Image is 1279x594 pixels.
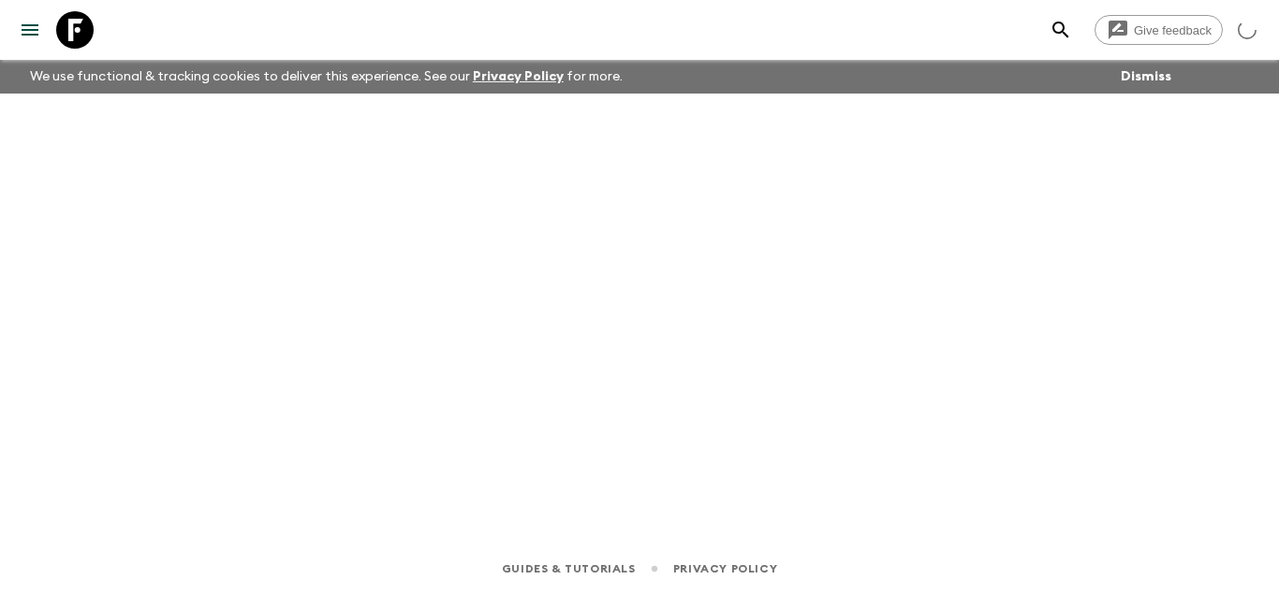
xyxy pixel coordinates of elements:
[11,11,49,49] button: menu
[673,558,777,579] a: Privacy Policy
[1042,11,1080,49] button: search adventures
[22,60,630,94] p: We use functional & tracking cookies to deliver this experience. See our for more.
[473,70,564,83] a: Privacy Policy
[1095,15,1223,45] a: Give feedback
[1124,23,1222,37] span: Give feedback
[502,558,636,579] a: Guides & Tutorials
[1116,64,1176,90] button: Dismiss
